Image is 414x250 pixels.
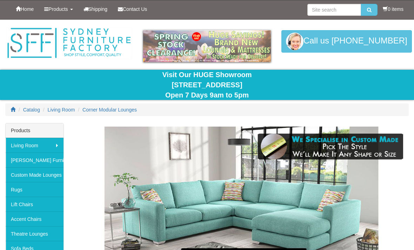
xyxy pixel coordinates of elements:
span: Products [48,6,68,12]
li: 0 items [383,6,403,13]
img: Sydney Furniture Factory [5,27,133,60]
div: Visit Our HUGE Showroom [STREET_ADDRESS] Open 7 Days 9am to 5pm [5,70,409,100]
a: Catalog [23,107,40,113]
span: Home [21,6,34,12]
a: Products [39,0,78,18]
a: Contact Us [113,0,152,18]
a: Living Room [6,138,64,153]
input: Site search [307,4,361,16]
a: Rugs [6,182,64,197]
a: [PERSON_NAME] Furniture [6,153,64,167]
a: Corner Modular Lounges [82,107,137,113]
a: Accent Chairs [6,211,64,226]
div: Products [6,123,64,138]
a: Lift Chairs [6,197,64,211]
a: Custom Made Lounges [6,167,64,182]
span: Contact Us [123,6,147,12]
a: Shipping [78,0,113,18]
img: spring-sale.gif [143,30,271,62]
span: Shipping [88,6,108,12]
a: Living Room [48,107,75,113]
a: Home [11,0,39,18]
a: Theatre Lounges [6,226,64,241]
